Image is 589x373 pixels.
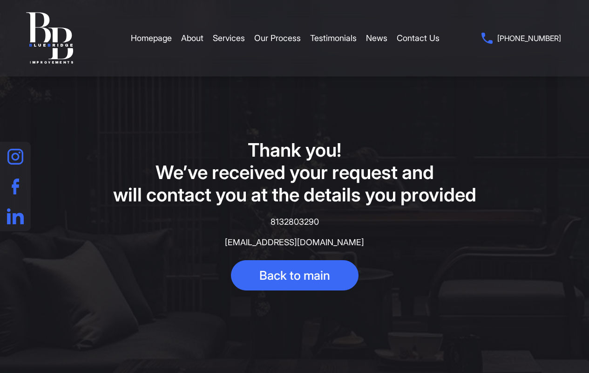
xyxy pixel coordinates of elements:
[366,24,387,52] a: News
[225,237,364,247] a: [EMAIL_ADDRESS][DOMAIN_NAME]
[481,32,561,45] a: [PHONE_NUMBER]
[397,24,440,52] a: Contact Us
[231,260,359,290] a: Back to main
[271,217,319,227] a: 8132803290
[85,139,504,206] h1: Thank you! We’ve received your request and will contact you at the details you provided
[213,24,245,52] a: Services
[131,24,172,52] a: Homepage
[254,24,301,52] a: Our Process
[497,32,561,45] span: [PHONE_NUMBER]
[310,24,357,52] a: Testimonials
[181,24,203,52] a: About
